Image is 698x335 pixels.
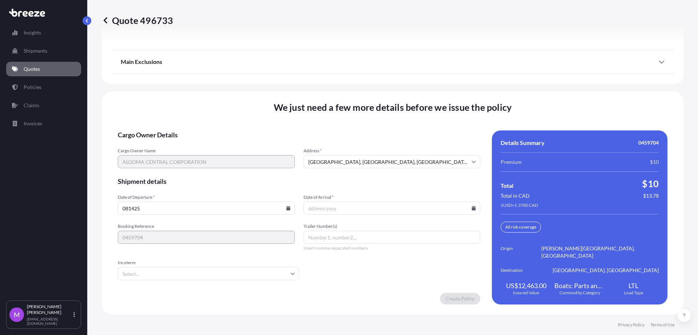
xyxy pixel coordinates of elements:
[6,25,81,40] a: Insights
[501,202,538,208] span: 1 USD = 1.3780 CAD
[618,322,645,328] a: Privacy Policy
[118,177,480,186] span: Shipment details
[118,130,480,139] span: Cargo Owner Details
[24,120,42,127] p: Invoices
[304,245,481,251] span: Insert comma-separated numbers
[6,62,81,76] a: Quotes
[304,202,481,215] input: dd/mm/yyyy
[118,202,295,215] input: dd/mm/yyyy
[118,148,295,154] span: Cargo Owner Name
[501,182,513,189] span: Total
[14,311,20,318] span: M
[513,290,539,296] span: Insured Value
[102,15,173,26] p: Quote 496733
[118,231,295,244] input: Your internal reference
[642,178,659,189] span: $10
[27,317,72,326] p: [EMAIL_ADDRESS][DOMAIN_NAME]
[304,223,481,229] span: Trailer Number(s)
[6,116,81,131] a: Invoices
[304,194,481,200] span: Date of Arrival
[501,222,541,233] div: All risk coverage
[554,281,605,290] span: Boats: Parts and Accessories
[650,158,659,166] span: $10
[6,98,81,113] a: Claims
[501,158,522,166] span: Premium
[638,139,659,146] span: 0459704
[629,281,638,290] span: LTL
[27,304,72,315] p: [PERSON_NAME] [PERSON_NAME]
[6,80,81,94] a: Policies
[121,58,162,65] span: Main Exclusions
[274,101,512,113] span: We just need a few more details before we issue the policy
[304,231,481,244] input: Number1, number2,...
[559,290,600,296] span: Commodity Category
[118,223,295,229] span: Booking Reference
[24,102,39,109] p: Claims
[24,84,41,91] p: Policies
[541,245,659,259] span: [PERSON_NAME][GEOGRAPHIC_DATA], [GEOGRAPHIC_DATA]
[506,281,546,290] span: US$12,463.00
[553,267,659,274] span: [GEOGRAPHIC_DATA], [GEOGRAPHIC_DATA]
[118,260,299,266] span: Incoterm
[624,290,643,296] span: Load Type
[304,155,481,168] input: Cargo owner address
[304,148,481,154] span: Address
[440,293,480,304] button: Create Policy
[24,47,47,55] p: Shipments
[501,267,541,274] span: Destination
[501,139,545,146] span: Details Summary
[24,29,41,36] p: Insights
[24,65,40,73] p: Quotes
[121,53,665,70] div: Main Exclusions
[650,322,675,328] a: Terms of Use
[501,192,530,199] span: Total in CAD
[643,192,659,199] span: $13.78
[446,295,474,302] p: Create Policy
[6,44,81,58] a: Shipments
[118,194,295,200] span: Date of Departure
[118,267,299,280] input: Select...
[501,245,541,259] span: Origin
